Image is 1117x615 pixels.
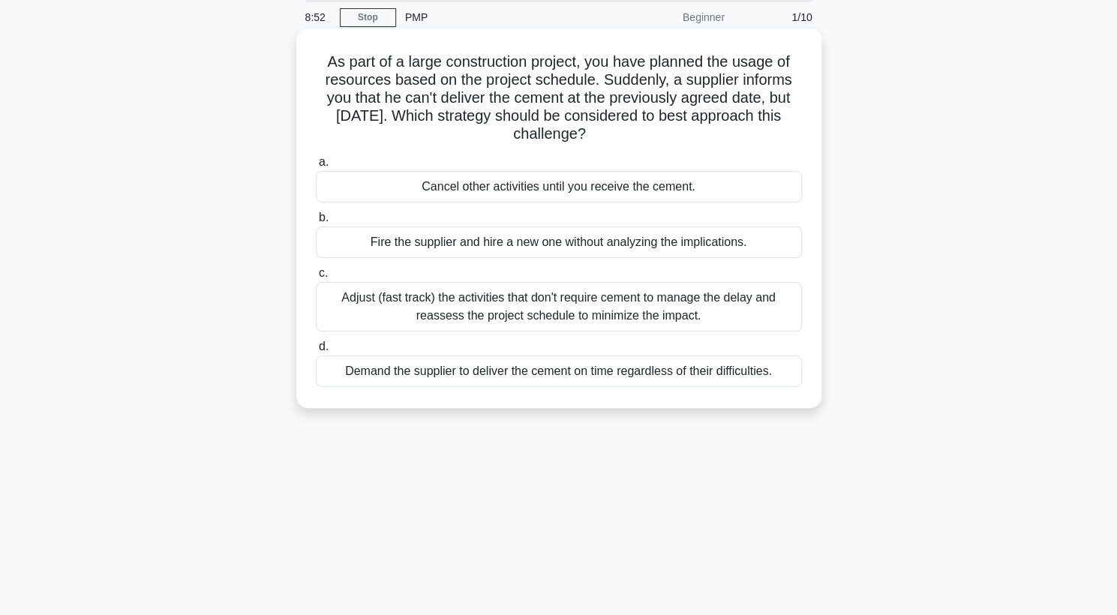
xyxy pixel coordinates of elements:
[319,340,329,352] span: d.
[319,155,329,168] span: a.
[316,171,802,202] div: Cancel other activities until you receive the cement.
[319,211,329,223] span: b.
[396,2,602,32] div: PMP
[319,266,328,279] span: c.
[316,282,802,331] div: Adjust (fast track) the activities that don't require cement to manage the delay and reassess the...
[734,2,821,32] div: 1/10
[316,226,802,258] div: Fire the supplier and hire a new one without analyzing the implications.
[316,355,802,387] div: Demand the supplier to deliver the cement on time regardless of their difficulties.
[340,8,396,27] a: Stop
[314,52,803,144] h5: As part of a large construction project, you have planned the usage of resources based on the pro...
[602,2,734,32] div: Beginner
[296,2,340,32] div: 8:52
